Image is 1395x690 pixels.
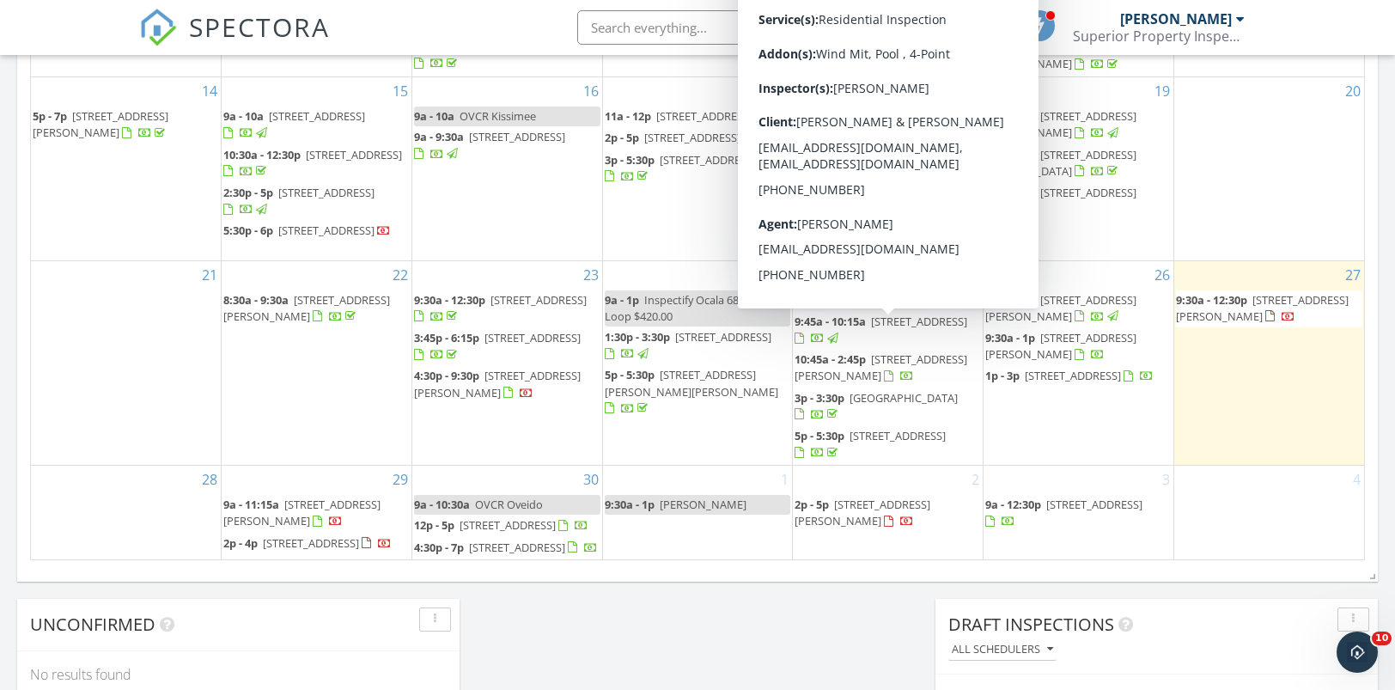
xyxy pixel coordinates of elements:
[414,37,600,74] a: 4:30p - 7:30p [STREET_ADDRESS]
[840,185,936,200] span: [STREET_ADDRESS]
[985,330,1136,362] span: [STREET_ADDRESS][PERSON_NAME]
[795,147,958,179] a: 11a - 11:30a [STREET_ADDRESS][PERSON_NAME]
[795,428,946,460] a: 5p - 5:30p [STREET_ADDRESS]
[985,328,1172,365] a: 9:30a - 1p [STREET_ADDRESS][PERSON_NAME]
[952,644,1053,656] div: All schedulers
[223,292,289,308] span: 8:30a - 9:30a
[223,107,410,143] a: 9a - 10a [STREET_ADDRESS]
[660,152,756,168] span: [STREET_ADDRESS]
[984,260,1174,466] td: Go to September 26, 2025
[414,330,479,345] span: 3:45p - 6:15p
[484,330,581,345] span: [STREET_ADDRESS]
[795,223,860,238] span: 4:30p - 7:30p
[795,390,958,422] a: 3p - 3:30p [GEOGRAPHIC_DATA]
[1025,368,1121,383] span: [STREET_ADDRESS]
[414,366,600,403] a: 4:30p - 9:30p [STREET_ADDRESS][PERSON_NAME]
[850,390,958,406] span: [GEOGRAPHIC_DATA]
[984,466,1174,560] td: Go to October 3, 2025
[795,107,981,143] a: 9a - 9:30a [STREET_ADDRESS]
[795,147,856,162] span: 11a - 11:30a
[985,40,1136,71] span: [STREET_ADDRESS][PERSON_NAME]
[223,290,410,327] a: 8:30a - 9:30a [STREET_ADDRESS][PERSON_NAME]
[795,428,844,443] span: 5p - 5:30p
[414,368,581,400] span: [STREET_ADDRESS][PERSON_NAME]
[605,108,651,124] span: 11a - 12p
[1159,466,1173,493] a: Go to October 3, 2025
[795,314,967,345] a: 9:45a - 10:15a [STREET_ADDRESS]
[795,314,866,329] span: 9:45a - 10:15a
[605,367,655,382] span: 5p - 5:30p
[469,129,565,144] span: [STREET_ADDRESS]
[223,145,410,182] a: 10:30a - 12:30p [STREET_ADDRESS]
[223,223,273,238] span: 5:30p - 6p
[389,466,411,493] a: Go to September 29, 2025
[33,108,168,140] span: [STREET_ADDRESS][PERSON_NAME]
[605,367,778,399] span: [STREET_ADDRESS][PERSON_NAME][PERSON_NAME]
[605,150,791,187] a: 3p - 5:30p [STREET_ADDRESS]
[1342,77,1364,105] a: Go to September 20, 2025
[414,328,600,365] a: 3:45p - 6:15p [STREET_ADDRESS]
[675,329,771,345] span: [STREET_ADDRESS]
[1176,292,1349,324] span: [STREET_ADDRESS][PERSON_NAME]
[948,613,1114,636] span: Draft Inspections
[475,497,543,512] span: OVCR Oveido
[1176,292,1247,308] span: 9:30a - 12:30p
[223,535,392,551] a: 2p - 4p [STREET_ADDRESS]
[31,466,222,560] td: Go to September 28, 2025
[795,292,844,308] span: 8a - 8:30a
[414,540,598,555] a: 4:30p - 7p [STREET_ADDRESS]
[985,292,1136,324] a: 8a - 8:30a [STREET_ADDRESS][PERSON_NAME]
[985,108,1035,124] span: 9a - 9:30a
[605,497,655,512] span: 9:30a - 1p
[984,77,1174,260] td: Go to September 19, 2025
[278,185,375,200] span: [STREET_ADDRESS]
[985,145,1172,182] a: 1:30p - 2p [STREET_ADDRESS][MEDICAL_DATA]
[223,147,301,162] span: 10:30a - 12:30p
[948,638,1057,662] button: All schedulers
[1173,466,1364,560] td: Go to October 4, 2025
[795,497,829,512] span: 2p - 5p
[414,129,464,144] span: 9a - 9:30a
[411,77,602,260] td: Go to September 16, 2025
[795,185,936,217] a: 12p - 5p [STREET_ADDRESS]
[985,495,1172,532] a: 9a - 12:30p [STREET_ADDRESS]
[960,261,983,289] a: Go to September 25, 2025
[414,497,470,512] span: 9a - 10:30a
[770,77,792,105] a: Go to September 17, 2025
[850,428,946,443] span: [STREET_ADDRESS]
[414,129,565,161] a: 9a - 9:30a [STREET_ADDRESS]
[223,183,410,220] a: 2:30p - 5p [STREET_ADDRESS]
[223,185,375,217] a: 2:30p - 5p [STREET_ADDRESS]
[795,183,981,220] a: 12p - 5p [STREET_ADDRESS]
[414,516,600,536] a: 12p - 5p [STREET_ADDRESS]
[795,497,930,528] a: 2p - 5p [STREET_ADDRESS][PERSON_NAME]
[223,497,381,528] span: [STREET_ADDRESS][PERSON_NAME]
[985,368,1154,383] a: 1p - 3p [STREET_ADDRESS]
[795,223,961,254] a: 4:30p - 7:30p [STREET_ADDRESS][PERSON_NAME]
[223,292,390,324] a: 8:30a - 9:30a [STREET_ADDRESS][PERSON_NAME]
[414,538,600,559] a: 4:30p - 7p [STREET_ADDRESS]
[414,292,485,308] span: 9:30a - 12:30p
[795,351,967,383] a: 10:45a - 2:45p [STREET_ADDRESS][PERSON_NAME]
[1046,497,1142,512] span: [STREET_ADDRESS]
[223,108,264,124] span: 9a - 10a
[223,185,273,200] span: 2:30p - 5p
[605,130,789,145] a: 2p - 5p [STREET_ADDRESS]
[577,10,921,45] input: Search everything...
[414,127,600,164] a: 9a - 9:30a [STREET_ADDRESS]
[656,108,752,124] span: [STREET_ADDRESS]
[795,221,981,258] a: 4:30p - 7:30p [STREET_ADDRESS][PERSON_NAME]
[222,260,412,466] td: Go to September 22, 2025
[777,466,792,493] a: Go to October 1, 2025
[960,77,983,105] a: Go to September 18, 2025
[223,223,391,238] a: 5:30p - 6p [STREET_ADDRESS]
[985,366,1172,387] a: 1p - 3p [STREET_ADDRESS]
[850,292,946,308] span: [STREET_ADDRESS]
[985,38,1172,75] a: 3p - 6:30p [STREET_ADDRESS][PERSON_NAME]
[602,466,793,560] td: Go to October 1, 2025
[1337,632,1378,673] iframe: Intercom live chat
[1151,261,1173,289] a: Go to September 26, 2025
[605,329,771,361] a: 1:30p - 3:30p [STREET_ADDRESS]
[985,108,1136,140] a: 9a - 9:30a [STREET_ADDRESS][PERSON_NAME]
[222,77,412,260] td: Go to September 15, 2025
